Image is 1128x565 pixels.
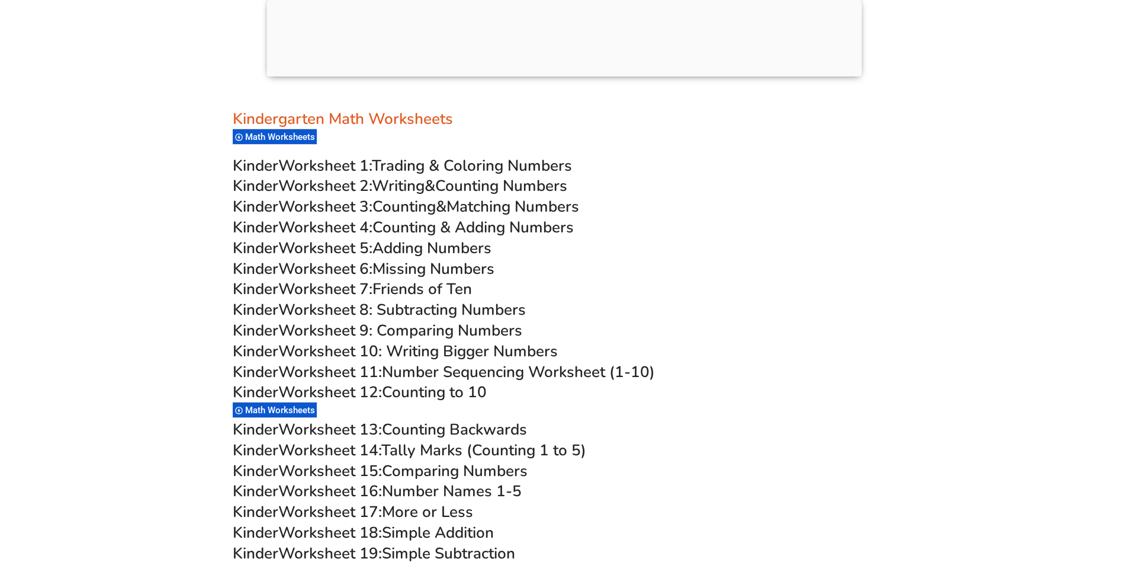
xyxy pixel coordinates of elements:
[278,341,558,362] span: Worksheet 10: Writing Bigger Numbers
[278,461,382,481] span: Worksheet 15:
[233,402,317,418] div: Math Worksheets
[278,299,526,320] span: Worksheet 8: Subtracting Numbers
[233,299,526,320] a: KinderWorksheet 8: Subtracting Numbers
[233,217,574,238] a: KinderWorksheet 4:Counting & Adding Numbers
[278,362,382,382] span: Worksheet 11:
[233,419,278,440] span: Kinder
[233,461,278,481] span: Kinder
[233,440,278,461] span: Kinder
[233,481,278,502] span: Kinder
[233,279,278,299] span: Kinder
[278,238,372,258] span: Worksheet 5:
[382,362,655,382] span: Number Sequencing Worksheet (1-10)
[233,217,278,238] span: Kinder
[372,238,491,258] span: Adding Numbers
[233,341,278,362] span: Kinder
[381,440,586,461] span: Tally Marks (Counting 1 to 5)
[372,196,436,217] span: Counting
[233,175,567,196] a: KinderWorksheet 2:Writing&Counting Numbers
[382,481,522,502] span: Number Names 1-5
[233,543,278,564] span: Kinder
[233,341,558,362] a: KinderWorksheet 10: Writing Bigger Numbers
[382,419,527,440] span: Counting Backwards
[233,502,278,522] span: Kinder
[233,522,278,543] span: Kinder
[233,175,278,196] span: Kinder
[278,502,382,522] span: Worksheet 17:
[278,382,382,403] span: Worksheet 12:
[435,175,567,196] span: Counting Numbers
[245,132,319,142] span: Math Worksheets
[233,129,317,145] div: Math Worksheets
[233,299,278,320] span: Kinder
[233,196,579,217] a: KinderWorksheet 3:Counting&Matching Numbers
[233,258,278,279] span: Kinder
[382,502,473,522] span: More or Less
[245,405,319,416] span: Math Worksheets
[278,543,382,564] span: Worksheet 19:
[278,217,372,238] span: Worksheet 4:
[233,362,278,382] span: Kinder
[278,440,381,461] span: Worksheet 14:
[278,419,382,440] span: Worksheet 13:
[233,196,278,217] span: Kinder
[382,522,494,543] span: Simple Addition
[372,279,472,299] span: Friends of Ten
[233,320,278,341] span: Kinder
[382,382,487,403] span: Counting to 10
[233,320,522,341] a: KinderWorksheet 9: Comparing Numbers
[446,196,579,217] span: Matching Numbers
[382,461,528,481] span: Comparing Numbers
[372,217,574,238] span: Counting & Adding Numbers
[233,382,278,403] span: Kinder
[278,258,372,279] span: Worksheet 6:
[278,279,372,299] span: Worksheet 7:
[278,196,372,217] span: Worksheet 3:
[278,175,372,196] span: Worksheet 2:
[278,481,382,502] span: Worksheet 16:
[278,522,382,543] span: Worksheet 18:
[372,258,494,279] span: Missing Numbers
[233,279,472,299] a: KinderWorksheet 7:Friends of Ten
[233,155,572,176] a: KinderWorksheet 1:Trading & Coloring Numbers
[233,109,896,129] h3: Kindergarten Math Worksheets
[233,238,278,258] span: Kinder
[233,258,494,279] a: KinderWorksheet 6:Missing Numbers
[372,175,425,196] span: Writing
[278,155,372,176] span: Worksheet 1:
[382,543,515,564] span: Simple Subtraction
[233,155,278,176] span: Kinder
[931,431,1128,565] iframe: Chat Widget
[233,238,491,258] a: KinderWorksheet 5:Adding Numbers
[372,155,572,176] span: Trading & Coloring Numbers
[278,320,522,341] span: Worksheet 9: Comparing Numbers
